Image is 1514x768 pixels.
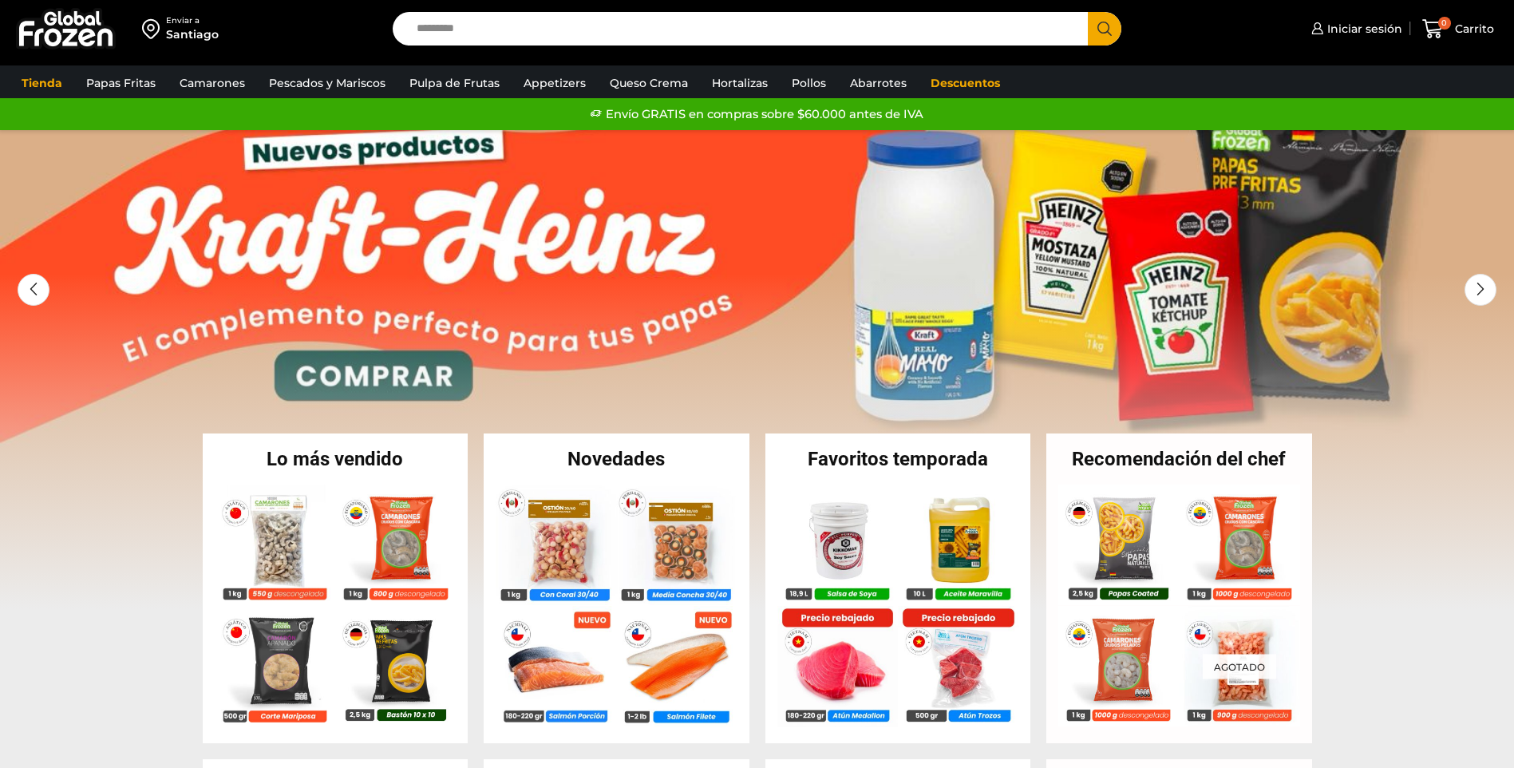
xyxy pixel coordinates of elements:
span: 0 [1438,17,1451,30]
span: Iniciar sesión [1323,21,1402,37]
a: Iniciar sesión [1307,13,1402,45]
h2: Novedades [484,449,749,469]
a: Appetizers [516,68,594,98]
h2: Lo más vendido [203,449,468,469]
a: Pescados y Mariscos [261,68,393,98]
div: Santiago [166,26,219,42]
p: Agotado [1203,655,1276,679]
button: Search button [1088,12,1121,46]
img: address-field-icon.svg [142,15,166,42]
a: Camarones [172,68,253,98]
a: Queso Crema [602,68,696,98]
a: Pollos [784,68,834,98]
a: 0 Carrito [1418,10,1498,48]
a: Tienda [14,68,70,98]
a: Pulpa de Frutas [401,68,508,98]
h2: Favoritos temporada [765,449,1031,469]
div: Enviar a [166,15,219,26]
h2: Recomendación del chef [1046,449,1312,469]
a: Descuentos [923,68,1008,98]
a: Hortalizas [704,68,776,98]
a: Papas Fritas [78,68,164,98]
div: Next slide [1465,274,1496,306]
span: Carrito [1451,21,1494,37]
a: Abarrotes [842,68,915,98]
div: Previous slide [18,274,49,306]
